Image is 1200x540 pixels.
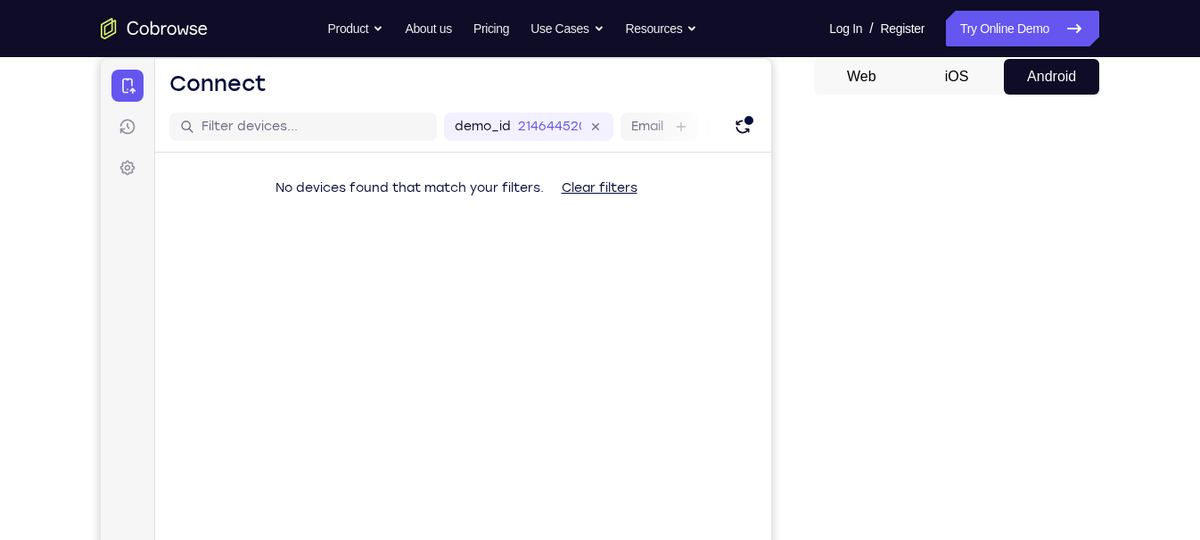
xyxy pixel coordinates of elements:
[881,11,925,46] a: Register
[829,11,862,46] a: Log In
[354,59,410,77] label: demo_id
[405,11,451,46] a: About us
[101,59,325,77] input: Filter devices...
[101,18,208,39] a: Go to the home page
[909,59,1005,95] button: iOS
[447,112,551,147] button: Clear filters
[175,121,443,137] span: No devices found that match your filters.
[869,18,873,39] span: /
[328,11,384,46] button: Product
[1004,59,1099,95] button: Android
[530,59,563,77] label: Email
[628,54,656,82] button: Refresh
[473,11,509,46] a: Pricing
[814,59,909,95] button: Web
[946,11,1099,46] a: Try Online Demo
[626,11,698,46] button: Resources
[642,55,654,68] div: New devices found.
[530,11,604,46] button: Use Cases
